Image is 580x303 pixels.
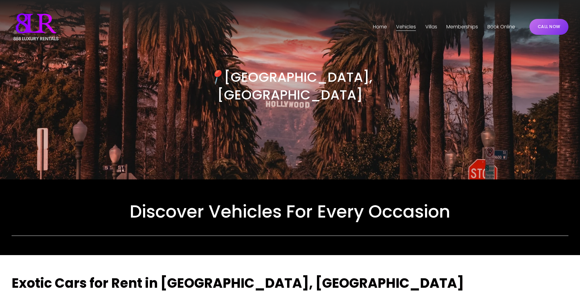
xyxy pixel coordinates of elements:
[425,22,437,32] a: folder dropdown
[446,22,478,32] a: Memberships
[396,22,416,32] a: folder dropdown
[208,68,224,86] em: 📍
[425,23,437,31] span: Villas
[373,22,387,32] a: Home
[12,12,60,42] img: Luxury Car &amp; Home Rentals For Every Occasion
[396,23,416,31] span: Vehicles
[151,68,429,104] h3: [GEOGRAPHIC_DATA], [GEOGRAPHIC_DATA]
[529,19,568,35] a: CALL NOW
[487,22,515,32] a: Book Online
[12,274,464,292] strong: Exotic Cars for Rent in [GEOGRAPHIC_DATA], [GEOGRAPHIC_DATA]
[12,200,568,223] h2: Discover Vehicles For Every Occasion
